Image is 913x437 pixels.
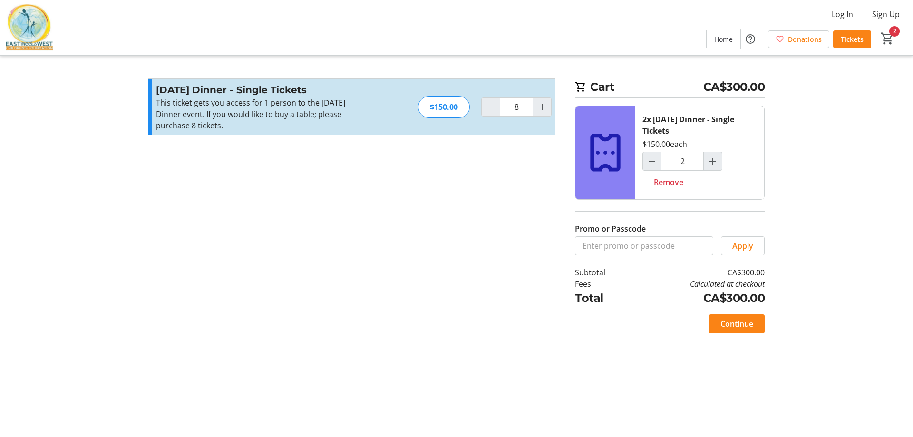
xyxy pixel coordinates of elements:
[720,318,753,330] span: Continue
[575,267,630,278] td: Subtotal
[482,98,500,116] button: Decrement by one
[832,9,853,20] span: Log In
[709,314,765,333] button: Continue
[643,152,661,170] button: Decrement by one
[768,30,829,48] a: Donations
[575,78,765,98] h2: Cart
[872,9,900,20] span: Sign Up
[661,152,704,171] input: Diwali Dinner - Single Tickets Quantity
[156,83,364,97] h3: [DATE] Dinner - Single Tickets
[714,34,733,44] span: Home
[864,7,907,22] button: Sign Up
[533,98,551,116] button: Increment by one
[630,290,765,307] td: CA$300.00
[575,290,630,307] td: Total
[642,114,757,136] div: 2x [DATE] Dinner - Single Tickets
[575,236,713,255] input: Enter promo or passcode
[721,236,765,255] button: Apply
[741,29,760,49] button: Help
[732,240,753,252] span: Apply
[879,30,896,47] button: Cart
[833,30,871,48] a: Tickets
[703,78,765,96] span: CA$300.00
[841,34,864,44] span: Tickets
[630,278,765,290] td: Calculated at checkout
[630,267,765,278] td: CA$300.00
[707,30,740,48] a: Home
[642,138,687,150] div: $150.00 each
[642,173,695,192] button: Remove
[500,97,533,117] input: Diwali Dinner - Single Tickets Quantity
[704,152,722,170] button: Increment by one
[654,176,683,188] span: Remove
[6,4,53,51] img: East Meets West Children's Foundation's Logo
[788,34,822,44] span: Donations
[575,278,630,290] td: Fees
[575,223,646,234] label: Promo or Passcode
[418,96,470,118] div: $150.00
[824,7,861,22] button: Log In
[156,97,364,131] div: This ticket gets you access for 1 person to the [DATE] Dinner event. If you would like to buy a t...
